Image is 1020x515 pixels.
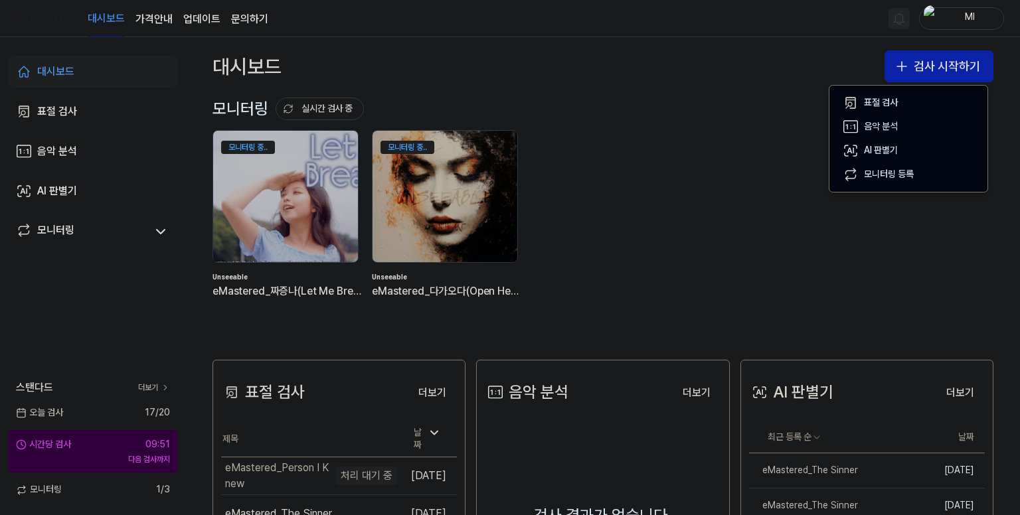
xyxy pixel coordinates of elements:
div: 모니터링 중.. [381,141,434,154]
td: [DATE] [398,457,457,494]
div: AI 판별기 [864,144,898,157]
div: 표절 검사 [37,104,77,119]
div: 다음 검사까지 [16,454,170,465]
th: 날짜 [908,421,985,453]
div: Ml [944,11,995,25]
span: 모니터링 [16,483,62,496]
a: AI 판별기 [8,175,178,207]
div: 모니터링 등록 [864,168,914,181]
div: 날짜 [408,422,446,456]
div: 모니터링 [212,96,364,121]
td: [DATE] [908,453,985,488]
div: 음악 분석 [37,143,77,159]
button: 음악 분석 [835,115,982,139]
div: eMastered_짜증나(Let Me Breathe) [212,283,361,300]
a: 모니터링 중..backgroundIamgeUnseeableeMastered_짜증나(Let Me Breathe) [212,130,361,320]
button: 더보기 [672,380,721,406]
button: AI 판별기 [835,139,982,163]
div: 09:51 [145,438,170,451]
a: 음악 분석 [8,135,178,167]
a: 표절 검사 [8,96,178,127]
img: backgroundIamge [373,131,517,262]
div: 시간당 검사 [16,438,71,451]
div: AI 판별기 [749,380,833,405]
a: 더보기 [672,378,721,406]
button: 가격안내 [135,11,173,27]
button: 모니터링 등록 [835,163,982,186]
div: 표절 검사 [864,96,898,110]
a: 모니터링 중..backgroundIamgeUnseeableeMastered_다가오다(Open Heart) [372,130,521,320]
span: 17 / 20 [145,406,170,419]
div: eMastered_The Sinner [749,464,858,477]
th: 제목 [221,421,398,457]
div: eMastered_The Sinner [749,499,858,512]
div: eMastered_다가오다(Open Heart) [372,283,521,300]
div: 표절 검사 [221,380,305,405]
div: 모니터링 중.. [221,141,275,154]
button: 더보기 [408,380,457,406]
img: profile [924,5,940,32]
div: 대시보드 [212,50,282,82]
button: 검사 시작하기 [885,50,993,82]
div: 음악 분석 [864,120,898,133]
a: 문의하기 [231,11,268,27]
a: 더보기 [936,378,985,406]
a: 더보기 [408,378,457,406]
a: 업데이트 [183,11,220,27]
span: 1 / 3 [156,483,170,496]
span: 스탠다드 [16,380,53,396]
button: 실시간 검사 중 [276,98,364,120]
a: eMastered_The Sinner [749,453,908,488]
div: eMastered_Person I Knew [225,460,333,492]
button: 더보기 [936,380,985,406]
a: 더보기 [138,382,170,394]
div: 대시보드 [37,64,74,80]
div: AI 판별기 [37,183,77,199]
button: 표절 검사 [835,91,982,115]
div: 모니터링 [37,222,74,241]
div: 음악 분석 [485,380,568,405]
div: Unseeable [372,272,521,283]
button: profileMl [919,7,1004,30]
a: 대시보드 [8,56,178,88]
a: 모니터링 [16,222,146,241]
span: 오늘 검사 [16,406,63,419]
div: Unseeable [212,272,361,283]
img: backgroundIamge [213,131,358,262]
a: 대시보드 [88,1,125,37]
img: 알림 [891,11,907,27]
div: 처리 대기 중 [335,467,398,485]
